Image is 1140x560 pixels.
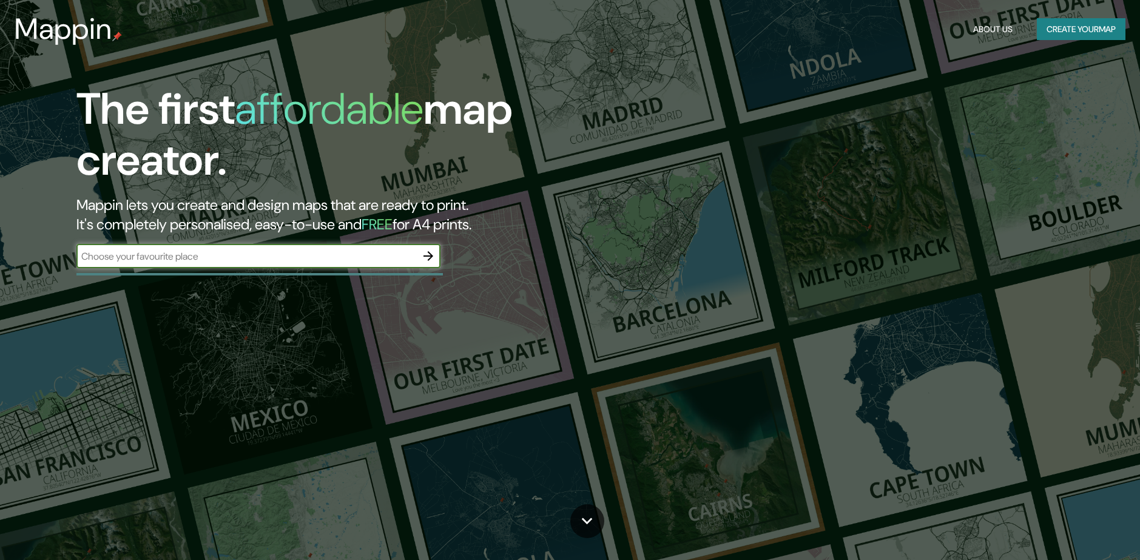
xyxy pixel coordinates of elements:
button: Create yourmap [1037,18,1125,41]
input: Choose your favourite place [76,249,416,263]
h1: affordable [235,81,423,137]
h5: FREE [362,215,393,234]
h3: Mappin [15,12,112,46]
h1: The first map creator. [76,84,647,195]
h2: Mappin lets you create and design maps that are ready to print. It's completely personalised, eas... [76,195,647,234]
button: About Us [968,18,1017,41]
img: mappin-pin [112,32,122,41]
